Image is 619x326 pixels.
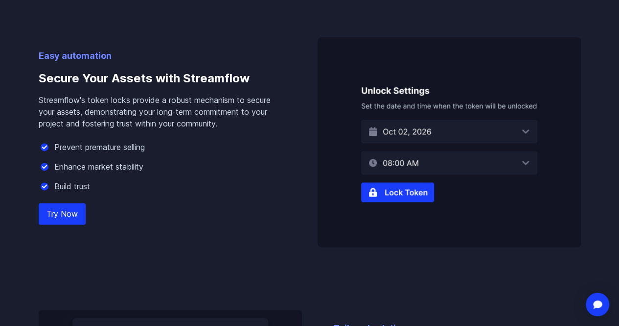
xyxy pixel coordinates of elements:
p: Easy automation [39,49,286,63]
h3: Secure Your Assets with Streamflow [39,63,286,94]
img: Secure Your Assets with Streamflow [318,37,581,247]
a: Try Now [39,203,86,225]
p: Prevent premature selling [54,141,145,153]
p: Enhance market stability [54,161,143,173]
p: Build trust [54,180,90,192]
div: Open Intercom Messenger [586,293,609,316]
p: Streamflow's token locks provide a robust mechanism to secure your assets, demonstrating your lon... [39,94,286,129]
